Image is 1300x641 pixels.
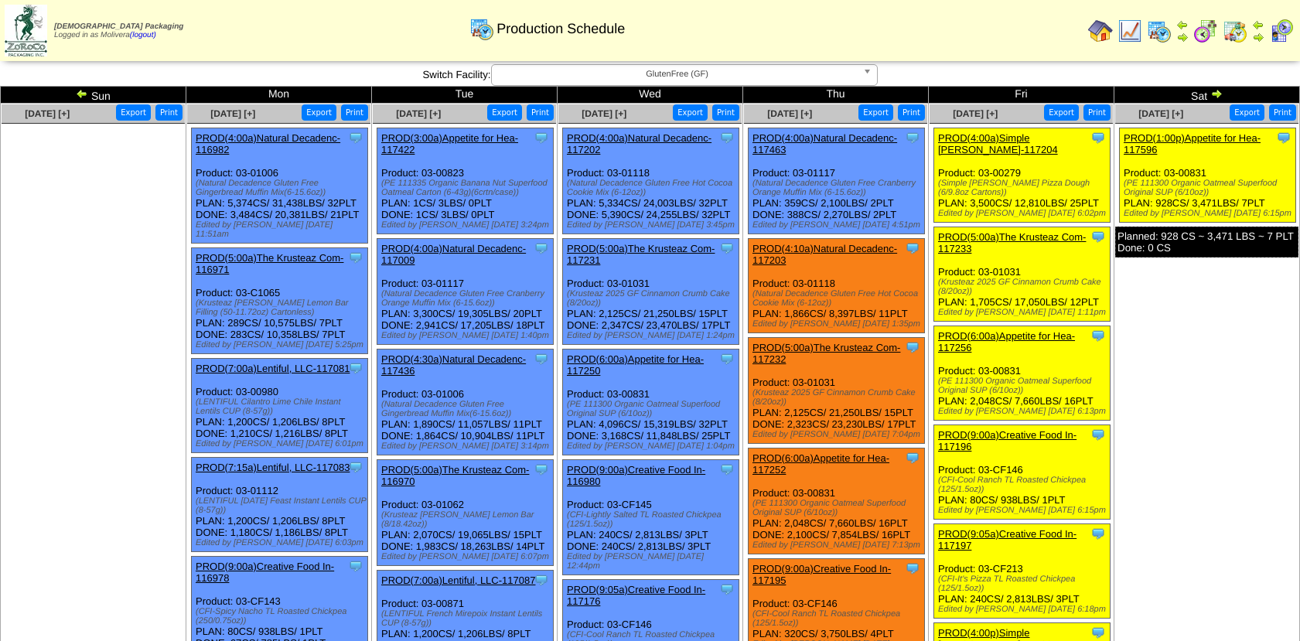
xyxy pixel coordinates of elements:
img: calendarprod.gif [1147,19,1172,43]
button: Print [712,104,739,121]
div: Edited by [PERSON_NAME] [DATE] 1:11pm [938,308,1110,317]
img: Tooltip [905,130,920,145]
a: [DATE] [+] [953,108,998,119]
img: calendarprod.gif [469,16,494,41]
td: Sat [1114,87,1300,104]
button: Print [341,104,368,121]
div: Edited by [PERSON_NAME] [DATE] 3:14pm [381,442,553,451]
div: Edited by [PERSON_NAME] [DATE] 6:01pm [196,439,367,448]
div: Product: 03-01118 PLAN: 1,866CS / 8,397LBS / 11PLT [749,239,925,333]
a: PROD(5:00a)The Krusteaz Com-117231 [567,243,715,266]
div: (Natural Decadence Gluten Free Hot Cocoa Cookie Mix (6-12oz)) [752,289,924,308]
div: Product: 03-CF213 PLAN: 240CS / 2,813LBS / 3PLT [934,524,1111,619]
a: [DATE] [+] [25,108,70,119]
div: (Natural Decadence Gluten Free Cranberry Orange Muffin Mix (6-15.6oz)) [752,179,924,197]
a: [DATE] [+] [396,108,441,119]
div: Edited by [PERSON_NAME] [DATE] 12:44pm [567,552,739,571]
div: Product: 03-CF146 PLAN: 80CS / 938LBS / 1PLT [934,425,1111,520]
img: Tooltip [1090,625,1106,640]
div: (PE 111335 Organic Banana Nut Superfood Oatmeal Carton (6-43g)(6crtn/case)) [381,179,553,197]
img: Tooltip [534,572,549,588]
img: Tooltip [1276,130,1291,145]
img: arrowright.gif [1176,31,1189,43]
img: calendarinout.gif [1223,19,1247,43]
div: Edited by [PERSON_NAME] [DATE] 1:24pm [567,331,739,340]
div: Product: 03-01031 PLAN: 2,125CS / 21,250LBS / 15PLT DONE: 2,347CS / 23,470LBS / 17PLT [563,239,739,345]
a: PROD(9:05a)Creative Food In-117176 [567,584,705,607]
img: arrowleft.gif [1252,19,1264,31]
td: Mon [186,87,372,104]
span: [DEMOGRAPHIC_DATA] Packaging [54,22,183,31]
img: Tooltip [534,240,549,256]
img: calendarblend.gif [1193,19,1218,43]
a: PROD(9:00a)Creative Food In-116980 [567,464,705,487]
div: (PE 111300 Organic Oatmeal Superfood Original SUP (6/10oz)) [938,377,1110,395]
div: Edited by [PERSON_NAME] [DATE] 6:02pm [938,209,1110,218]
img: arrowright.gif [1210,87,1223,100]
div: Product: 03-01006 PLAN: 5,374CS / 31,438LBS / 32PLT DONE: 3,484CS / 20,381LBS / 21PLT [192,128,368,244]
div: Product: 03-C1065 PLAN: 289CS / 10,575LBS / 7PLT DONE: 283CS / 10,358LBS / 7PLT [192,248,368,354]
img: Tooltip [719,581,735,597]
img: zoroco-logo-small.webp [5,5,47,56]
div: Edited by [PERSON_NAME] [DATE] 6:15pm [1124,209,1295,218]
div: (Krusteaz [PERSON_NAME] Lemon Bar (8/18.42oz)) [381,510,553,529]
div: Edited by [PERSON_NAME] [DATE] 6:15pm [938,506,1110,515]
a: [DATE] [+] [210,108,255,119]
img: Tooltip [905,240,920,256]
div: Edited by [PERSON_NAME] [DATE] 6:13pm [938,407,1110,416]
img: Tooltip [1090,328,1106,343]
div: Edited by [PERSON_NAME] [DATE] 11:51am [196,220,367,239]
img: Tooltip [534,130,549,145]
span: Production Schedule [496,21,625,37]
div: Edited by [PERSON_NAME] [DATE] 6:18pm [938,605,1110,614]
div: Edited by [PERSON_NAME] [DATE] 6:07pm [381,552,553,561]
a: PROD(7:00a)Lentiful, LLC-117081 [196,363,350,374]
img: arrowright.gif [1252,31,1264,43]
div: Product: 03-01117 PLAN: 359CS / 2,100LBS / 2PLT DONE: 388CS / 2,270LBS / 2PLT [749,128,925,234]
button: Export [487,104,522,121]
div: (Krusteaz 2025 GF Cinnamon Crumb Cake (8/20oz)) [567,289,739,308]
div: Edited by [PERSON_NAME] [DATE] 6:03pm [196,538,367,547]
img: Tooltip [348,459,363,475]
button: Export [302,104,336,121]
div: (PE 111300 Organic Oatmeal Superfood Original SUP (6/10oz)) [1124,179,1295,197]
div: (CFI-Cool Ranch TL Roasted Chickpea (125/1.5oz)) [938,476,1110,494]
a: (logout) [130,31,156,39]
div: Product: 03-00831 PLAN: 4,096CS / 15,319LBS / 32PLT DONE: 3,168CS / 11,848LBS / 25PLT [563,349,739,455]
a: PROD(7:00a)Lentiful, LLC-117087 [381,575,535,586]
div: (PE 111300 Organic Oatmeal Superfood Original SUP (6/10oz)) [567,400,739,418]
div: (Krusteaz [PERSON_NAME] Lemon Bar Filling (50-11.72oz) Cartonless) [196,298,367,317]
div: Product: 03-00831 PLAN: 2,048CS / 7,660LBS / 16PLT DONE: 2,100CS / 7,854LBS / 16PLT [749,448,925,554]
a: PROD(9:05a)Creative Food In-117197 [938,528,1077,551]
div: Edited by [PERSON_NAME] [DATE] 3:24pm [381,220,553,230]
a: PROD(4:00a)Natural Decadenc-116982 [196,132,340,155]
div: (CFI-Lightly Salted TL Roasted Chickpea (125/1.5oz)) [567,510,739,529]
td: Fri [929,87,1114,104]
div: (CFI-Cool Ranch TL Roasted Chickpea (125/1.5oz)) [752,609,924,628]
img: Tooltip [719,240,735,256]
a: [DATE] [+] [1138,108,1183,119]
button: Export [673,104,708,121]
button: Export [1230,104,1264,121]
div: Edited by [PERSON_NAME] [DATE] 3:45pm [567,220,739,230]
img: Tooltip [348,130,363,145]
div: (Natural Decadence Gluten Free Hot Cocoa Cookie Mix (6-12oz)) [567,179,739,197]
img: Tooltip [348,250,363,265]
img: calendarcustomer.gif [1269,19,1294,43]
div: (Krusteaz 2025 GF Cinnamon Crumb Cake (8/20oz)) [752,388,924,407]
img: Tooltip [1090,427,1106,442]
a: PROD(4:00a)Natural Decadenc-117463 [752,132,897,155]
img: Tooltip [905,561,920,576]
a: PROD(9:00a)Creative Food In-117195 [752,563,891,586]
a: PROD(9:00a)Creative Food In-117196 [938,429,1077,452]
a: PROD(4:00a)Natural Decadenc-117202 [567,132,711,155]
button: Export [858,104,893,121]
button: Print [1083,104,1111,121]
span: [DATE] [+] [767,108,812,119]
img: arrowleft.gif [1176,19,1189,31]
img: home.gif [1088,19,1113,43]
